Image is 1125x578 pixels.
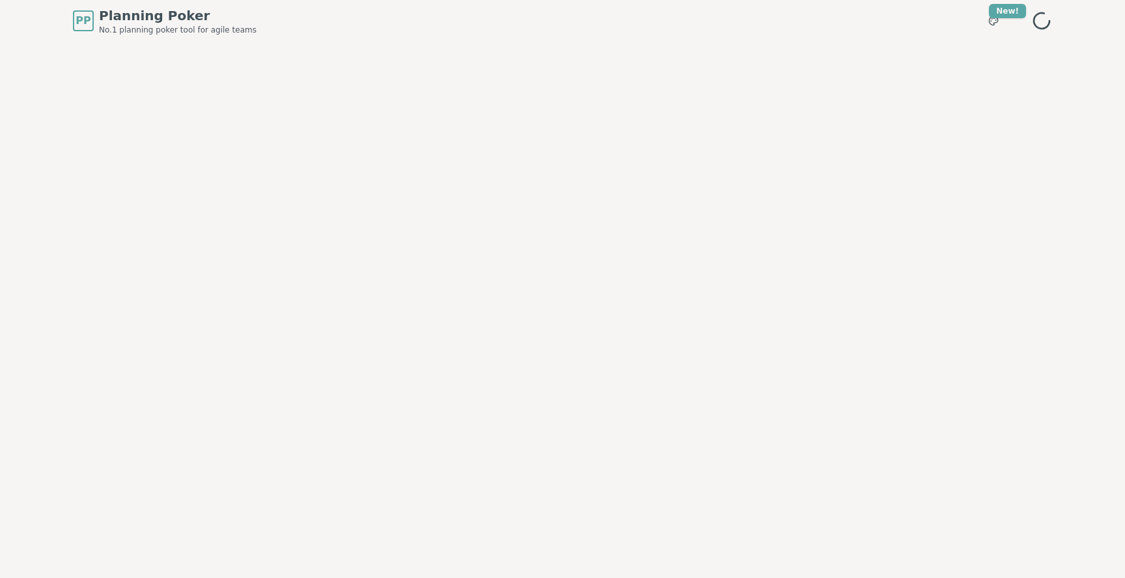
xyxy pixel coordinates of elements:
span: Planning Poker [99,7,257,25]
div: New! [989,4,1026,18]
button: New! [982,9,1005,33]
span: PP [76,13,90,29]
a: PPPlanning PokerNo.1 planning poker tool for agile teams [73,7,257,35]
span: No.1 planning poker tool for agile teams [99,25,257,35]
